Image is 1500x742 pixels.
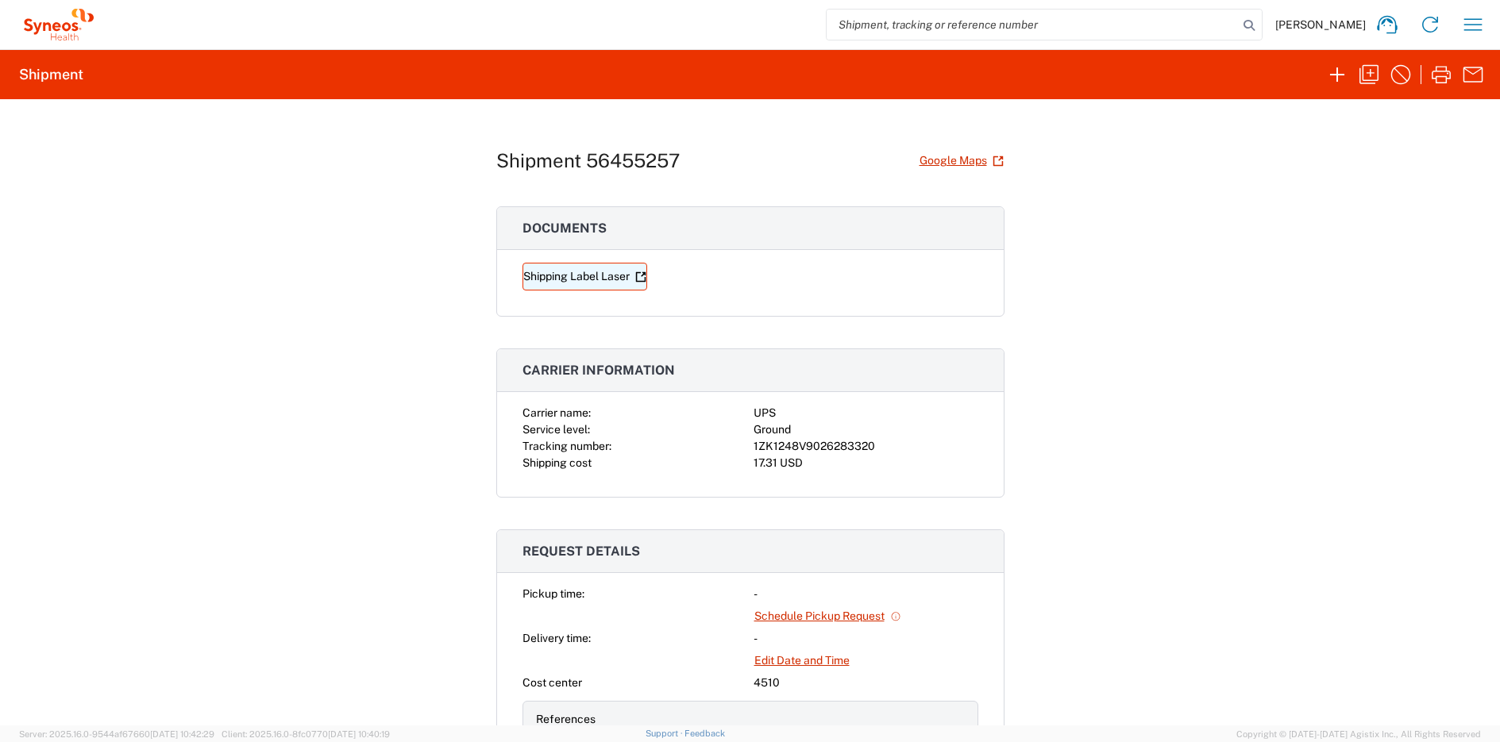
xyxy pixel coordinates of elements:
[222,729,390,739] span: Client: 2025.16.0-8fc0770
[919,147,1004,175] a: Google Maps
[522,676,582,689] span: Cost center
[754,405,978,421] div: UPS
[522,406,591,419] span: Carrier name:
[754,586,978,602] div: -
[1275,17,1366,32] span: [PERSON_NAME]
[150,729,214,739] span: [DATE] 10:42:29
[1236,727,1481,741] span: Copyright © [DATE]-[DATE] Agistix Inc., All Rights Reserved
[19,729,214,739] span: Server: 2025.16.0-9544af67660
[522,632,591,644] span: Delivery time:
[827,10,1238,40] input: Shipment, tracking or reference number
[754,455,978,471] div: 17.31 USD
[754,602,902,630] a: Schedule Pickup Request
[684,729,725,738] a: Feedback
[496,149,680,172] h1: Shipment 56455257
[522,544,640,559] span: Request details
[522,263,647,290] a: Shipping Label Laser
[754,421,978,438] div: Ground
[646,729,685,738] a: Support
[522,456,592,469] span: Shipping cost
[754,647,850,675] a: Edit Date and Time
[522,221,607,236] span: Documents
[522,363,675,378] span: Carrier information
[754,630,978,647] div: -
[754,675,978,691] div: 4510
[328,729,390,739] span: [DATE] 10:40:19
[19,65,83,84] h2: Shipment
[754,438,978,455] div: 1ZK1248V9026283320
[522,423,590,436] span: Service level:
[536,713,596,725] span: References
[522,587,584,600] span: Pickup time:
[522,440,611,452] span: Tracking number:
